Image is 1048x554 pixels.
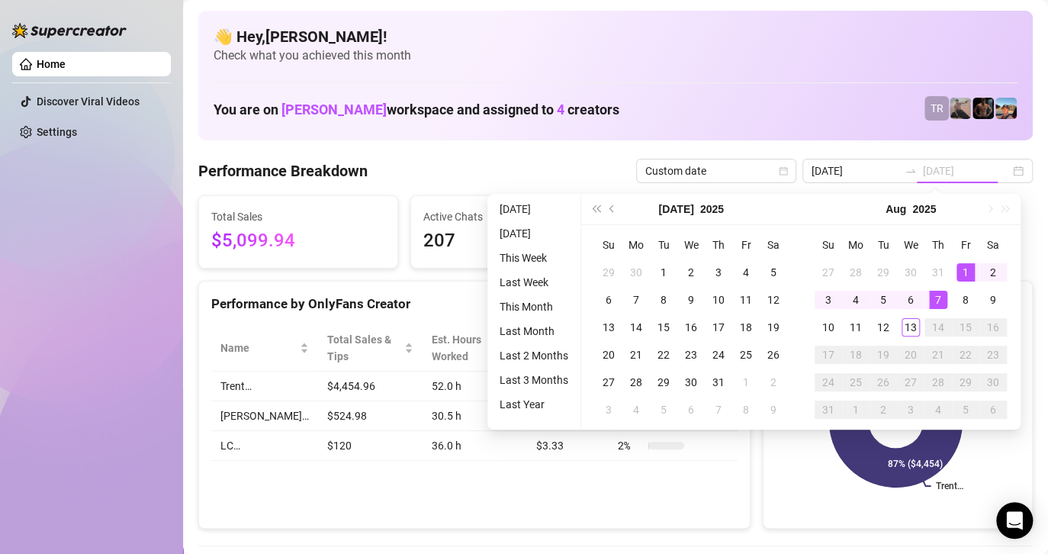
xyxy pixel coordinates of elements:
td: LC… [211,431,318,461]
td: 2025-07-18 [732,314,760,341]
td: 2025-07-29 [650,369,677,396]
div: 5 [956,401,975,419]
th: Fr [732,231,760,259]
td: 2025-07-21 [622,341,650,369]
td: 2025-09-02 [870,396,897,424]
div: 17 [709,318,728,337]
div: 17 [819,346,837,364]
a: Home [37,58,66,70]
div: Performance by OnlyFans Creator [211,294,738,314]
div: 8 [654,291,673,309]
td: 2025-09-06 [979,396,1007,424]
div: 24 [709,346,728,364]
td: 2025-07-30 [677,369,705,396]
td: 36.0 h [423,431,528,461]
div: 8 [956,291,975,309]
td: $4,454.96 [318,372,423,401]
td: 2025-08-24 [815,369,842,396]
div: 28 [929,373,947,391]
div: Open Intercom Messenger [996,502,1033,539]
td: 2025-08-30 [979,369,1007,396]
div: 14 [929,318,947,337]
td: 2025-08-18 [842,341,870,369]
td: 2025-08-17 [815,341,842,369]
td: 2025-08-02 [979,259,1007,286]
li: [DATE] [493,224,574,243]
td: 2025-08-10 [815,314,842,341]
div: 23 [682,346,700,364]
div: 26 [764,346,783,364]
td: 2025-08-06 [897,286,924,314]
td: 30.5 h [423,401,528,431]
th: Tu [650,231,677,259]
td: 2025-07-28 [842,259,870,286]
th: Tu [870,231,897,259]
td: 2025-08-26 [870,369,897,396]
button: Choose a month [886,194,906,224]
th: Su [815,231,842,259]
button: Last year (Control + left) [587,194,604,224]
div: 13 [902,318,920,337]
td: 2025-07-17 [705,314,732,341]
span: 2 % [618,437,642,454]
td: 2025-09-05 [952,396,979,424]
td: 2025-08-12 [870,314,897,341]
div: 11 [847,318,865,337]
td: 2025-07-30 [897,259,924,286]
td: 2025-08-05 [870,286,897,314]
div: 27 [600,373,618,391]
th: We [677,231,705,259]
td: 2025-09-04 [924,396,952,424]
div: 1 [654,263,673,282]
div: 27 [902,373,920,391]
th: Sa [979,231,1007,259]
input: End date [923,163,1010,179]
img: LC [950,98,971,119]
div: 6 [902,291,920,309]
h1: You are on workspace and assigned to creators [214,101,619,118]
div: 5 [654,401,673,419]
td: 2025-08-08 [732,396,760,424]
td: 2025-08-29 [952,369,979,396]
td: 2025-07-26 [760,341,787,369]
div: 29 [654,373,673,391]
span: Total Sales & Tips [327,331,401,365]
td: 2025-07-03 [705,259,732,286]
div: 7 [627,291,645,309]
td: 2025-07-08 [650,286,677,314]
text: Trent… [935,481,963,491]
a: Discover Viral Videos [37,95,140,108]
td: 2025-07-20 [595,341,622,369]
th: Total Sales & Tips [318,325,423,372]
span: calendar [779,166,788,176]
td: 2025-08-11 [842,314,870,341]
td: 2025-07-15 [650,314,677,341]
td: 52.0 h [423,372,528,401]
h4: Performance Breakdown [198,160,368,182]
td: 2025-08-21 [924,341,952,369]
li: Last 2 Months [493,346,574,365]
td: 2025-07-28 [622,369,650,396]
td: 2025-09-01 [842,396,870,424]
li: [DATE] [493,200,574,218]
div: 1 [737,373,755,391]
span: Name [220,340,297,356]
td: [PERSON_NAME]… [211,401,318,431]
span: to [905,165,917,177]
span: [PERSON_NAME] [281,101,387,118]
td: 2025-08-23 [979,341,1007,369]
td: 2025-07-09 [677,286,705,314]
a: Settings [37,126,77,138]
td: 2025-07-05 [760,259,787,286]
div: Est. Hours Worked [432,331,506,365]
td: 2025-08-25 [842,369,870,396]
span: swap-right [905,165,917,177]
div: 4 [737,263,755,282]
div: 19 [764,318,783,337]
li: This Month [493,298,574,316]
div: 4 [627,401,645,419]
button: Choose a year [912,194,936,224]
td: 2025-08-07 [924,286,952,314]
td: 2025-08-20 [897,341,924,369]
img: Zach [995,98,1017,119]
